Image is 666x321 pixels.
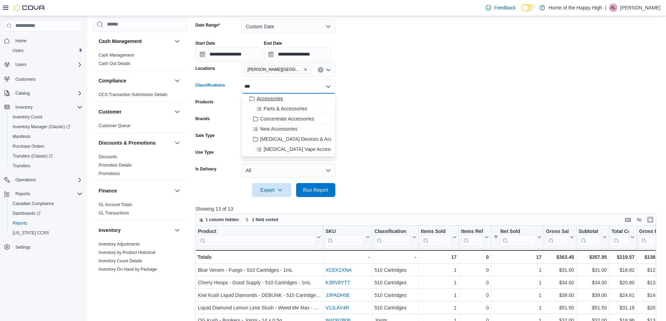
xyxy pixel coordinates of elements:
[639,304,662,312] div: $20.32
[99,267,157,272] a: Inventory On Hand by Package
[195,166,216,172] label: Is Delivery
[10,219,83,227] span: Reports
[13,220,27,226] span: Reports
[579,228,601,246] div: Subtotal
[639,278,662,287] div: $13.20
[99,92,167,97] span: OCS Transaction Submission Details
[639,228,657,246] div: Gross Profit
[99,154,117,159] a: Discounts
[421,228,451,246] div: Items Sold
[198,291,321,299] div: Kiwi Kush Liquid Diamonds - DEBUNK - 510 Cartridges - 1mL
[546,253,574,261] div: $363.45
[296,183,335,197] button: Run Report
[13,75,38,83] a: Customers
[198,253,321,261] div: Totals
[99,162,132,168] span: Promotion Details
[549,3,602,12] p: Home of the Happy High
[374,304,416,312] div: 510 Cartridges
[264,48,331,61] input: Press the down key to open a popover containing a calendar.
[195,66,215,71] label: Locations
[611,228,635,246] button: Total Cost
[195,149,214,155] label: Use Type
[7,132,85,141] button: Manifests
[244,66,311,73] span: Estevan - Estevan Plaza - Fire & Flower
[173,76,181,85] button: Compliance
[242,163,335,177] button: All
[10,219,30,227] a: Reports
[198,228,321,246] button: Product
[257,95,283,102] span: Accessories
[579,228,607,246] button: Subtotal
[13,114,42,120] span: Inventory Count
[7,46,85,56] button: Users
[260,136,351,143] span: [MEDICAL_DATA] Devices & Accessories
[421,253,457,261] div: 17
[99,52,134,58] span: Cash Management
[461,291,489,299] div: 0
[264,41,282,46] label: End Date
[10,152,83,160] span: Transfers (Classic)
[10,113,45,121] a: Inventory Count
[99,258,142,264] span: Inventory Count Details
[611,304,635,312] div: $31.18
[546,278,574,287] div: $34.00
[1,74,85,84] button: Customers
[1,175,85,185] button: Operations
[99,202,132,207] a: GL Account Totals
[10,152,56,160] a: Transfers (Classic)
[242,114,335,124] button: Concentrate Accessories
[99,53,134,58] a: Cash Management
[173,139,181,147] button: Discounts & Promotions
[611,266,635,274] div: $18.82
[198,228,315,235] div: Product
[605,3,606,12] p: |
[579,304,607,312] div: $51.50
[13,201,54,206] span: Canadian Compliance
[461,266,489,274] div: 0
[1,36,85,46] button: Home
[252,183,291,197] button: Export
[13,243,33,251] a: Settings
[248,66,302,73] span: [PERSON_NAME][GEOGRAPHIC_DATA] - Fire & Flower
[325,280,350,285] a: K3RV8YT7
[15,245,30,250] span: Settings
[639,253,662,261] div: $138.38
[461,228,483,235] div: Items Ref
[195,48,263,61] input: Press the down key to open a popover containing a calendar.
[10,46,26,55] a: Users
[99,211,129,216] a: GL Transactions
[10,162,33,170] a: Transfers
[13,163,30,169] span: Transfers
[13,211,41,216] span: Dashboards
[99,227,121,234] h3: Inventory
[99,171,120,176] a: Promotions
[195,22,220,28] label: Date Range
[318,67,323,73] button: Clear input
[624,216,632,224] button: Keyboard shortcuts
[99,154,117,160] span: Discounts
[99,77,172,84] button: Compliance
[546,228,568,246] div: Gross Sales
[10,132,83,141] span: Manifests
[13,103,35,111] button: Inventory
[15,90,30,96] span: Catalog
[195,116,210,122] label: Brands
[198,266,321,274] div: Blue Venom - Fuego - 510 Cartridges - 1mL
[264,105,307,112] span: Parts & Accessories
[620,3,660,12] p: [PERSON_NAME]
[646,216,654,224] button: Enter fullscreen
[13,89,83,97] span: Catalog
[546,291,574,299] div: $39.00
[493,291,542,299] div: 1
[195,99,214,105] label: Products
[99,227,172,234] button: Inventory
[7,151,85,161] a: Transfers (Classic)
[99,139,172,146] button: Discounts & Promotions
[99,123,130,128] a: Customer Queue
[13,48,23,53] span: Users
[173,108,181,116] button: Customer
[421,278,457,287] div: 1
[325,292,350,298] a: J3PADH0E
[242,94,335,104] button: Accessories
